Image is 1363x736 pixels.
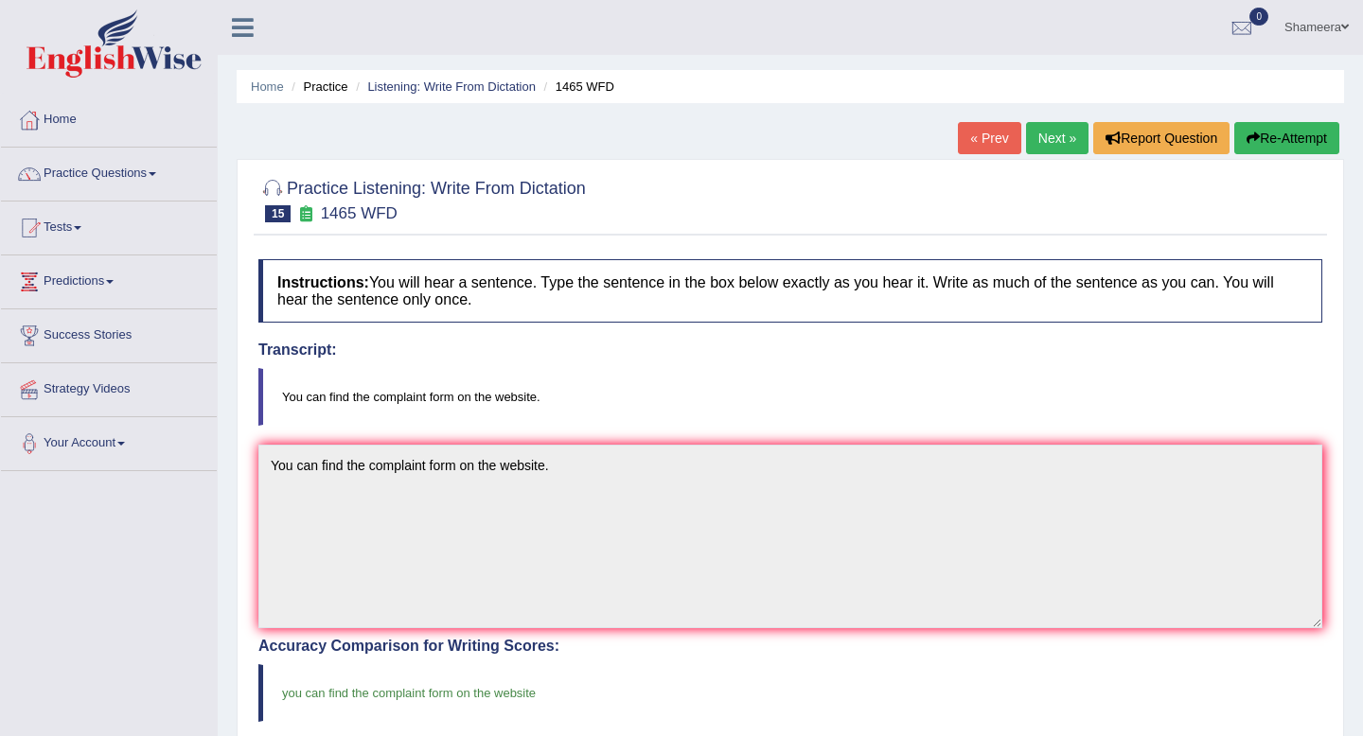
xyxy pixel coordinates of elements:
[295,205,315,223] small: Exam occurring question
[277,274,369,290] b: Instructions:
[265,205,291,222] span: 15
[321,204,398,222] small: 1465 WFD
[282,686,536,700] span: you can find the complaint form on the website
[1,94,217,141] a: Home
[958,122,1020,154] a: « Prev
[367,79,536,94] a: Listening: Write From Dictation
[258,259,1322,323] h4: You will hear a sentence. Type the sentence in the box below exactly as you hear it. Write as muc...
[251,79,284,94] a: Home
[258,638,1322,655] h4: Accuracy Comparison for Writing Scores:
[258,368,1322,426] blockquote: You can find the complaint form on the website.
[540,78,614,96] li: 1465 WFD
[258,342,1322,359] h4: Transcript:
[1,202,217,249] a: Tests
[1249,8,1268,26] span: 0
[287,78,347,96] li: Practice
[1,148,217,195] a: Practice Questions
[1026,122,1089,154] a: Next »
[1,363,217,411] a: Strategy Videos
[1,417,217,464] a: Your Account
[1093,122,1230,154] button: Report Question
[1,255,217,303] a: Predictions
[258,175,586,222] h2: Practice Listening: Write From Dictation
[1234,122,1339,154] button: Re-Attempt
[1,309,217,357] a: Success Stories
